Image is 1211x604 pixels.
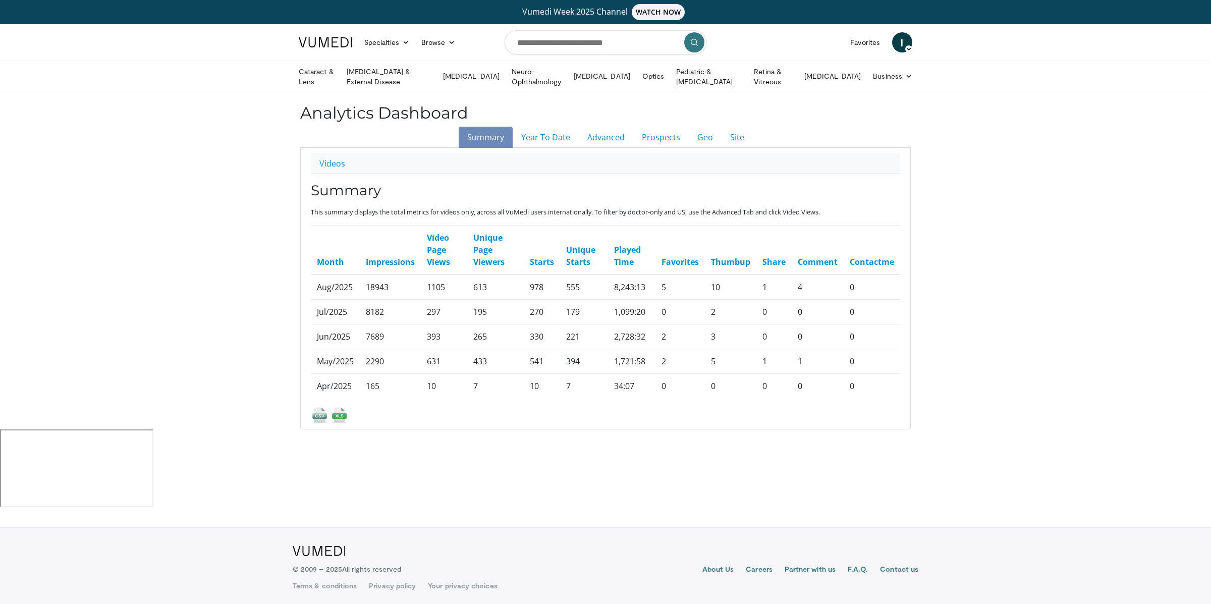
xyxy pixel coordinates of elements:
[756,300,792,324] td: 0
[655,349,705,374] td: 2
[415,32,462,52] a: Browse
[369,581,416,591] a: Privacy policy
[867,66,918,86] a: Business
[568,66,636,86] a: [MEDICAL_DATA]
[311,207,900,217] p: This summary displays the total metrics for videos only, across all VuMedi users internationally....
[311,406,328,424] img: csv_icon.png
[311,153,354,174] a: Videos
[358,32,415,52] a: Specialties
[360,274,421,300] td: 18943
[756,349,792,374] td: 1
[300,4,911,20] a: Vumedi Week 2025 ChannelWATCH NOW
[746,564,773,576] a: Careers
[360,300,421,324] td: 8182
[311,274,360,300] td: Aug/2025
[524,274,560,300] td: 978
[560,300,608,324] td: 179
[560,349,608,374] td: 394
[473,232,505,267] a: Unique Page Viewers
[850,256,894,267] a: Contactme
[756,324,792,349] td: 0
[311,374,360,399] td: Apr/2025
[366,256,415,267] a: Impressions
[792,324,844,349] td: 0
[331,406,348,424] img: xls_icon.png
[311,300,360,324] td: Jul/2025
[608,300,655,324] td: 1,099:20
[428,581,497,591] a: Your privacy choices
[608,324,655,349] td: 2,728:32
[608,349,655,374] td: 1,721:58
[421,300,467,324] td: 297
[524,324,560,349] td: 330
[756,374,792,399] td: 0
[341,67,437,87] a: [MEDICAL_DATA] & External Disease
[702,564,734,576] a: About Us
[608,374,655,399] td: 34:07
[342,565,401,573] span: All rights reserved
[524,300,560,324] td: 270
[844,32,886,52] a: Favorites
[530,256,554,267] a: Starts
[293,67,341,87] a: Cataract & Lens
[560,374,608,399] td: 7
[524,374,560,399] td: 10
[467,349,524,374] td: 433
[360,324,421,349] td: 7689
[459,127,513,148] a: Summary
[513,127,579,148] a: Year To Date
[560,324,608,349] td: 221
[756,274,792,300] td: 1
[467,300,524,324] td: 195
[848,564,868,576] a: F.A.Q.
[844,300,900,324] td: 0
[293,581,357,591] a: Terms & conditions
[762,256,786,267] a: Share
[614,244,641,267] a: Played Time
[299,37,352,47] img: VuMedi Logo
[427,232,450,267] a: Video Page Views
[655,374,705,399] td: 0
[655,324,705,349] td: 2
[844,349,900,374] td: 0
[844,274,900,300] td: 0
[689,127,722,148] a: Geo
[467,274,524,300] td: 613
[608,274,655,300] td: 8,243:13
[705,300,756,324] td: 2
[711,256,750,267] a: Thumbup
[506,67,568,87] a: Neuro-Ophthalmology
[421,274,467,300] td: 1105
[880,564,918,576] a: Contact us
[792,274,844,300] td: 4
[421,349,467,374] td: 631
[311,182,900,199] h3: Summary
[632,4,685,20] span: WATCH NOW
[437,66,506,86] a: [MEDICAL_DATA]
[317,256,344,267] a: Month
[798,256,838,267] a: Comment
[892,32,912,52] a: I
[844,324,900,349] td: 0
[311,324,360,349] td: Jun/2025
[655,300,705,324] td: 0
[633,127,689,148] a: Prospects
[705,274,756,300] td: 10
[705,324,756,349] td: 3
[505,30,706,54] input: Search topics, interventions
[467,374,524,399] td: 7
[360,374,421,399] td: 165
[311,349,360,374] td: May/2025
[566,244,595,267] a: Unique Starts
[844,374,900,399] td: 0
[421,324,467,349] td: 393
[300,103,911,123] h2: Analytics Dashboard
[360,349,421,374] td: 2290
[785,564,836,576] a: Partner with us
[636,66,670,86] a: Optics
[293,546,346,556] img: VuMedi Logo
[748,67,798,87] a: Retina & Vitreous
[798,66,867,86] a: [MEDICAL_DATA]
[560,274,608,300] td: 555
[655,274,705,300] td: 5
